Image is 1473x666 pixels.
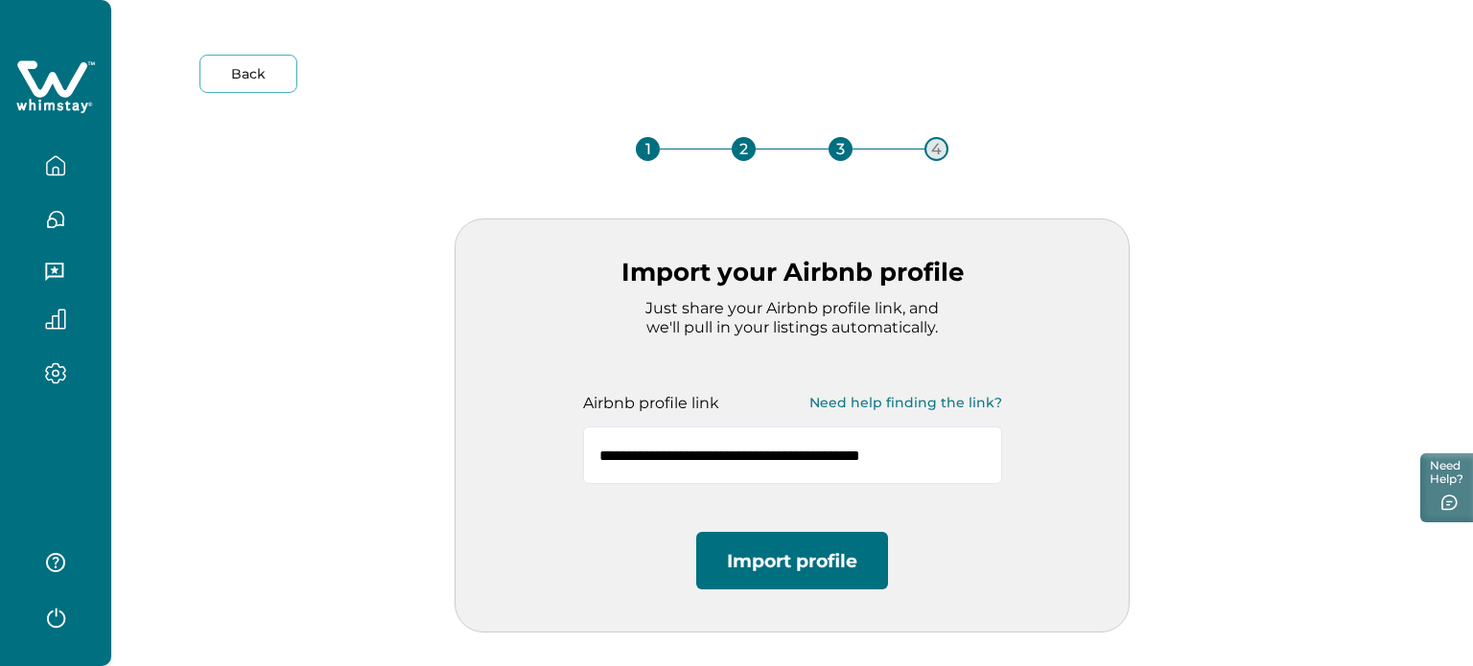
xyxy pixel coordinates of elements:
[809,383,1002,422] button: Need help finding the link?
[696,532,888,589] button: Import profile
[829,137,853,161] div: 3
[583,394,719,413] p: Airbnb profile link
[924,137,948,161] div: 4
[636,137,660,161] div: 1
[732,137,756,161] div: 2
[456,258,1129,287] p: Import your Airbnb profile
[630,299,954,336] p: Just share your Airbnb profile link, and we'll pull in your listings automatically.
[199,55,297,93] button: Back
